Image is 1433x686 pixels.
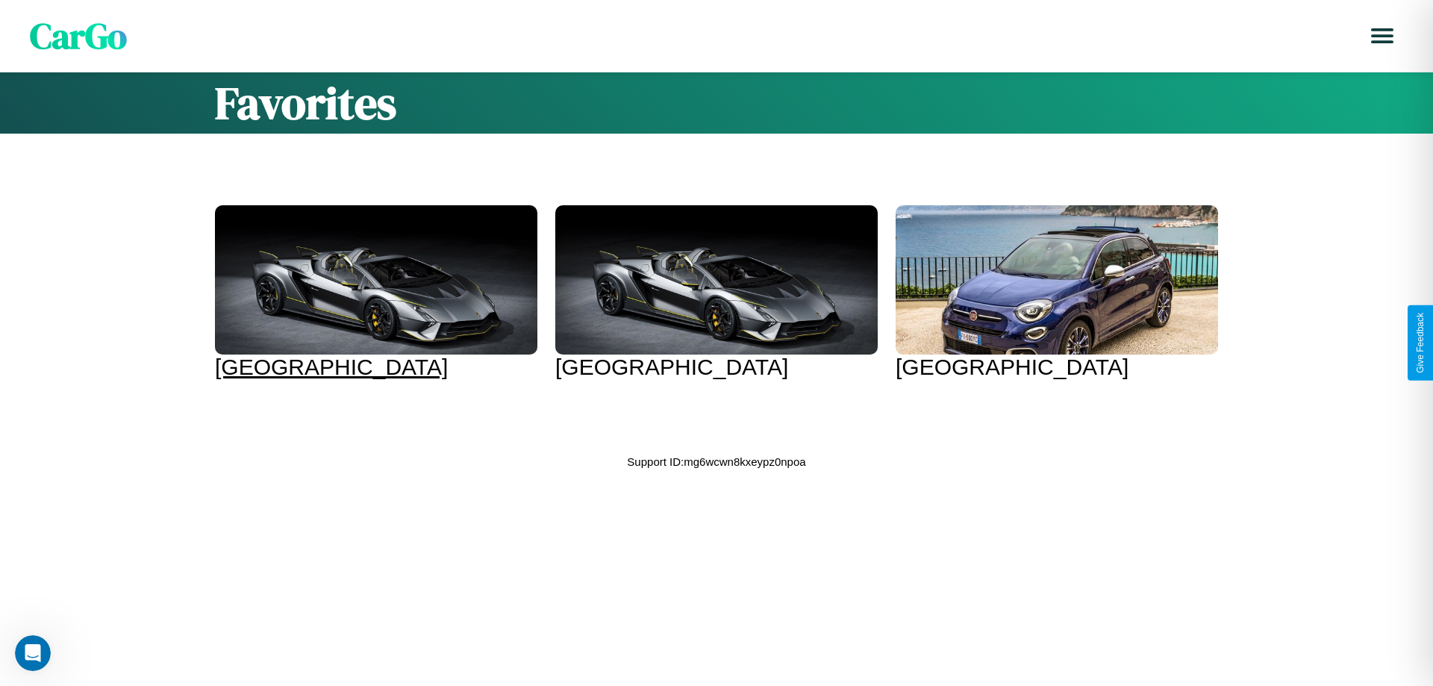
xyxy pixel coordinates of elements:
iframe: Intercom live chat [15,635,51,671]
h1: Favorites [215,72,1218,134]
button: Open menu [1361,15,1403,57]
div: [GEOGRAPHIC_DATA] [896,355,1218,380]
div: [GEOGRAPHIC_DATA] [215,355,537,380]
p: Support ID: mg6wcwn8kxeypz0npoa [627,452,805,472]
span: CarGo [30,11,127,60]
div: [GEOGRAPHIC_DATA] [555,355,878,380]
div: Give Feedback [1415,313,1426,373]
